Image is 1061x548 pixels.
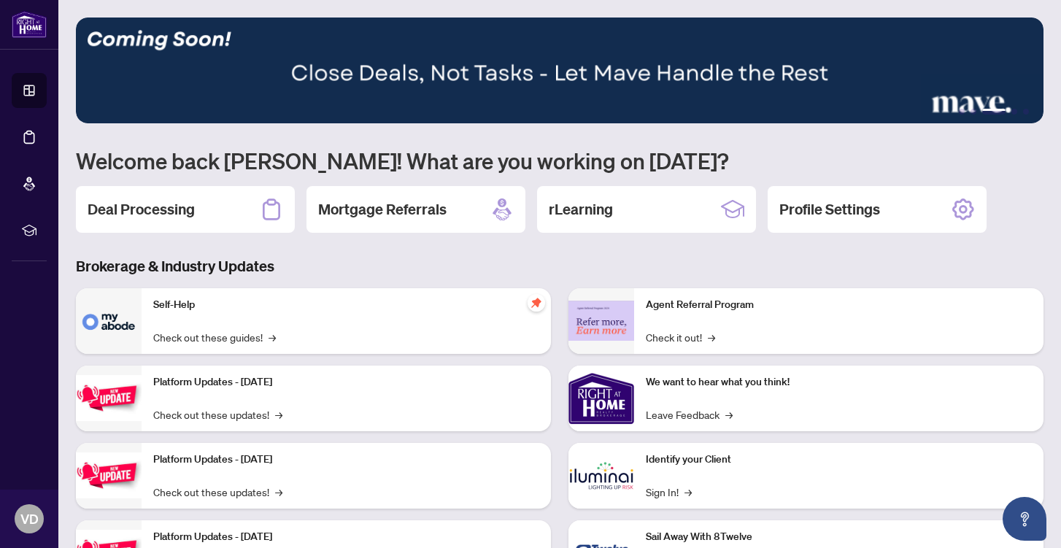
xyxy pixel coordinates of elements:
[88,199,195,220] h2: Deal Processing
[982,109,1006,115] button: 3
[959,109,965,115] button: 1
[318,199,447,220] h2: Mortgage Referrals
[76,452,142,498] img: Platform Updates - July 8, 2025
[646,374,1032,390] p: We want to hear what you think!
[12,11,47,38] img: logo
[725,406,733,422] span: →
[646,529,1032,545] p: Sail Away With 8Twelve
[153,406,282,422] a: Check out these updates!→
[971,109,976,115] button: 2
[708,329,715,345] span: →
[153,297,539,313] p: Self-Help
[275,406,282,422] span: →
[76,147,1043,174] h1: Welcome back [PERSON_NAME]! What are you working on [DATE]?
[1003,497,1046,541] button: Open asap
[779,199,880,220] h2: Profile Settings
[275,484,282,500] span: →
[684,484,692,500] span: →
[153,452,539,468] p: Platform Updates - [DATE]
[646,452,1032,468] p: Identify your Client
[646,406,733,422] a: Leave Feedback→
[153,529,539,545] p: Platform Updates - [DATE]
[646,484,692,500] a: Sign In!→
[153,484,282,500] a: Check out these updates!→
[568,366,634,431] img: We want to hear what you think!
[76,375,142,421] img: Platform Updates - July 21, 2025
[153,374,539,390] p: Platform Updates - [DATE]
[528,294,545,312] span: pushpin
[1011,109,1017,115] button: 4
[568,301,634,341] img: Agent Referral Program
[1023,109,1029,115] button: 5
[76,256,1043,277] h3: Brokerage & Industry Updates
[76,288,142,354] img: Self-Help
[646,329,715,345] a: Check it out!→
[646,297,1032,313] p: Agent Referral Program
[549,199,613,220] h2: rLearning
[568,443,634,509] img: Identify your Client
[76,18,1043,123] img: Slide 2
[269,329,276,345] span: →
[20,509,39,529] span: VD
[153,329,276,345] a: Check out these guides!→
